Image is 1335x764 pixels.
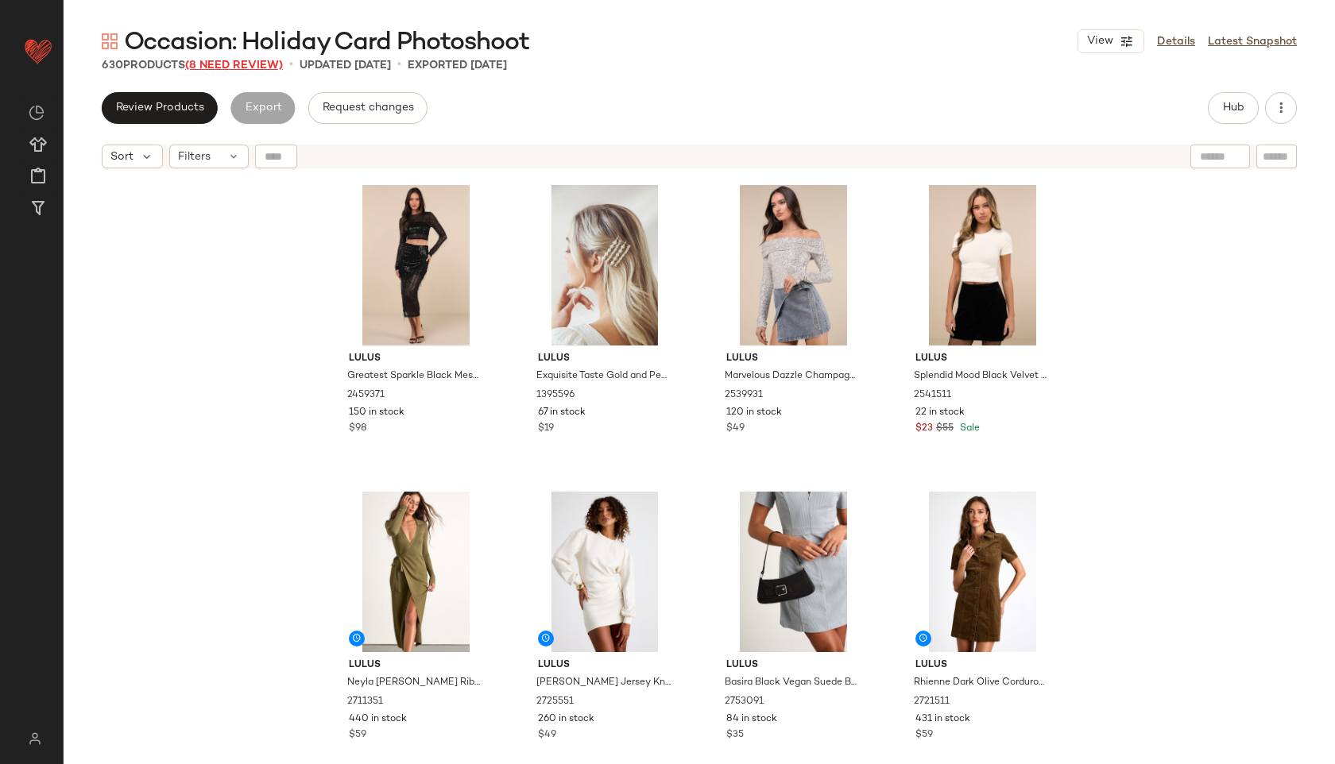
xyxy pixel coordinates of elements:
[347,369,482,384] span: Greatest Sparkle Black Mesh Sequin Fringe Two-Piece Midi Dress
[538,712,594,727] span: 260 in stock
[536,676,671,690] span: [PERSON_NAME] Jersey Knit Long Sleeve Mini Dress
[22,35,54,67] img: heart_red.DM2ytmEG.svg
[397,56,401,75] span: •
[914,369,1048,384] span: Splendid Mood Black Velvet High-Rise Mini Skirt
[1157,33,1195,50] a: Details
[1208,33,1297,50] a: Latest Snapshot
[1086,35,1113,48] span: View
[347,695,383,709] span: 2711351
[349,712,407,727] span: 440 in stock
[1078,29,1144,53] button: View
[525,185,685,345] img: 6682361_1395596.jpg
[536,695,574,709] span: 2725551
[538,728,556,743] span: $49
[725,695,764,709] span: 2753091
[915,352,1050,366] span: Lulus
[536,388,575,403] span: 1395596
[714,492,873,652] img: 2753091_01_OM_2025-09-08.jpg
[903,492,1062,652] img: 2721511_01_hero_2025-09-15.jpg
[714,185,873,345] img: 12217181_2539931.jpg
[536,369,671,384] span: Exquisite Taste Gold and Pearl Hair Pin Set
[725,388,763,403] span: 2539931
[349,728,366,743] span: $59
[300,57,391,74] p: updated [DATE]
[110,149,133,165] span: Sort
[915,658,1050,673] span: Lulus
[308,92,428,124] button: Request changes
[936,422,954,436] span: $55
[915,712,970,727] span: 431 in stock
[726,712,777,727] span: 84 in stock
[29,105,44,121] img: svg%3e
[538,352,672,366] span: Lulus
[726,728,744,743] span: $35
[1222,102,1244,114] span: Hub
[726,658,861,673] span: Lulus
[538,406,586,420] span: 67 in stock
[1208,92,1259,124] button: Hub
[19,732,50,745] img: svg%3e
[349,352,483,366] span: Lulus
[525,492,685,652] img: 2725551_01_hero_2025-09-16.jpg
[185,60,283,71] span: (8 Need Review)
[178,149,211,165] span: Filters
[124,27,529,59] span: Occasion: Holiday Card Photoshoot
[349,422,366,436] span: $98
[914,388,951,403] span: 2541511
[102,60,123,71] span: 630
[408,57,507,74] p: Exported [DATE]
[725,676,859,690] span: Basira Black Vegan Suede Buckle Shoulder Bag
[349,406,404,420] span: 150 in stock
[726,406,782,420] span: 120 in stock
[957,423,980,434] span: Sale
[915,422,933,436] span: $23
[915,406,965,420] span: 22 in stock
[347,388,385,403] span: 2459371
[289,56,293,75] span: •
[538,422,554,436] span: $19
[102,57,283,74] div: Products
[349,658,483,673] span: Lulus
[347,676,482,690] span: Neyla [PERSON_NAME] Ribbed Sweater Wrap Midi Dress
[725,369,859,384] span: Marvelous Dazzle Champagne Sequin Off-the-Shoulder Top
[726,422,745,436] span: $49
[915,728,933,743] span: $59
[903,185,1062,345] img: 12117801_2541511.jpg
[102,33,118,49] img: svg%3e
[914,695,950,709] span: 2721511
[538,658,672,673] span: Lulus
[336,185,496,345] img: 12057481_2459371.jpg
[322,102,414,114] span: Request changes
[336,492,496,652] img: 2711351_01_hero_2025-09-11.jpg
[115,102,204,114] span: Review Products
[726,352,861,366] span: Lulus
[914,676,1048,690] span: Rhienne Dark Olive Corduroy Button-Front Short Sleeve Mini Dress
[102,92,218,124] button: Review Products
